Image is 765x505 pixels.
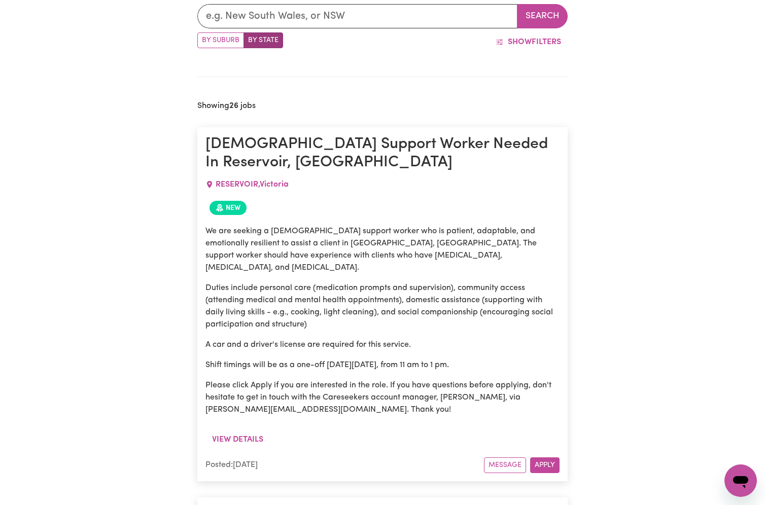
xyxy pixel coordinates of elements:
div: Posted: [DATE] [205,459,484,471]
h1: [DEMOGRAPHIC_DATA] Support Worker Needed In Reservoir, [GEOGRAPHIC_DATA] [205,135,560,172]
span: Job posted within the last 30 days [210,201,247,215]
b: 26 [229,102,238,110]
button: View details [205,430,270,449]
p: Duties include personal care (medication prompts and supervision), community access (attending me... [205,282,560,331]
input: e.g. New South Wales, or NSW [197,4,517,28]
p: A car and a driver's license are required for this service. [205,339,560,351]
h2: Showing jobs [197,101,256,111]
button: ShowFilters [489,32,568,52]
span: RESERVOIR , Victoria [216,181,289,189]
p: We are seeking a [DEMOGRAPHIC_DATA] support worker who is patient, adaptable, and emotionally res... [205,225,560,274]
span: Show [508,38,532,46]
p: Shift timings will be as a one-off [DATE][DATE], from 11 am to 1 pm. [205,359,560,371]
iframe: Button to launch messaging window [724,464,757,497]
p: Please click Apply if you are interested in the role. If you have questions before applying, don'... [205,379,560,416]
button: Message [484,457,526,473]
button: Apply for this job [530,457,560,473]
button: Search [517,4,568,28]
label: Search by state [244,32,283,48]
label: Search by suburb/post code [197,32,244,48]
